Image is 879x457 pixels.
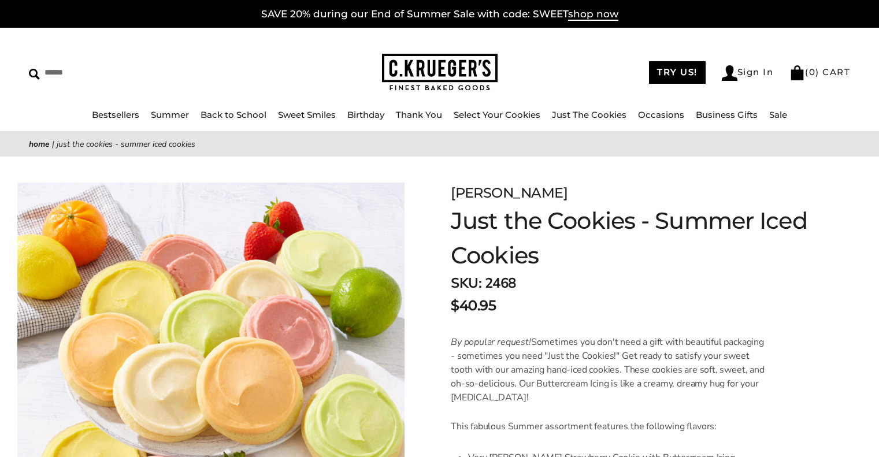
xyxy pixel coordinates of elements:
[789,65,805,80] img: Bag
[451,274,481,292] strong: SKU:
[451,336,531,348] em: By popular request!
[201,109,266,120] a: Back to School
[769,109,787,120] a: Sale
[347,109,384,120] a: Birthday
[451,295,496,316] span: $40.95
[92,109,139,120] a: Bestsellers
[29,64,224,81] input: Search
[789,66,850,77] a: (0) CART
[451,335,767,404] p: Sometimes you don't need a gift with beautiful packaging - sometimes you need "Just the Cookies!"...
[52,139,54,150] span: |
[638,109,684,120] a: Occasions
[722,65,774,81] a: Sign In
[57,139,195,150] span: Just the Cookies - Summer Iced Cookies
[809,66,816,77] span: 0
[552,109,626,120] a: Just The Cookies
[696,109,758,120] a: Business Gifts
[29,139,50,150] a: Home
[278,109,336,120] a: Sweet Smiles
[451,419,767,433] p: This fabulous Summer assortment features the following flavors:
[451,203,819,273] h1: Just the Cookies - Summer Iced Cookies
[396,109,442,120] a: Thank You
[29,69,40,80] img: Search
[485,274,516,292] span: 2468
[454,109,540,120] a: Select Your Cookies
[261,8,618,21] a: SAVE 20% during our End of Summer Sale with code: SWEETshop now
[382,54,498,91] img: C.KRUEGER'S
[722,65,737,81] img: Account
[29,138,850,151] nav: breadcrumbs
[451,183,819,203] div: [PERSON_NAME]
[568,8,618,21] span: shop now
[151,109,189,120] a: Summer
[649,61,706,84] a: TRY US!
